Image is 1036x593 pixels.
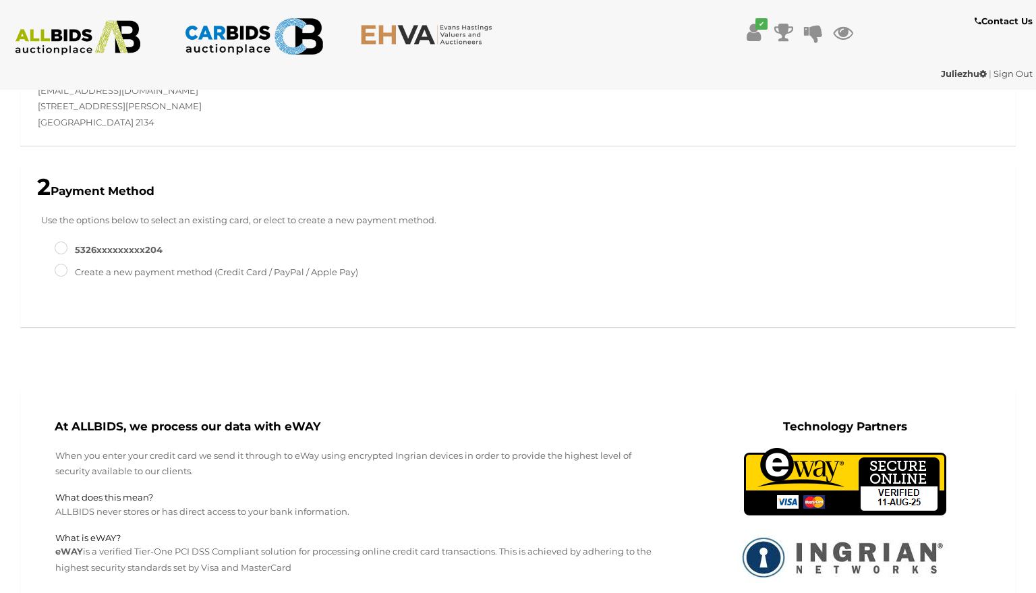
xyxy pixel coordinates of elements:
p: Use the options below to select an existing card, or elect to create a new payment method. [28,213,1008,228]
p: When you enter your credit card we send it through to eWay using encrypted Ingrian devices in ord... [55,448,654,480]
h5: What is eWAY? [55,533,654,542]
b: Contact Us [975,16,1033,26]
i: ✔ [755,18,768,30]
strong: eWAY [55,546,83,557]
p: ALLBIDS never stores or has direct access to your bank information. [55,504,654,519]
img: eWAY Payment Gateway [744,448,946,515]
img: EHVA.com.au [360,24,500,45]
span: | [989,68,991,79]
label: Create a new payment method (Credit Card / PayPal / Apple Pay) [55,264,358,280]
b: At ALLBIDS, we process our data with eWAY [55,420,320,433]
label: 5326XXXXXXXXX204 [55,242,163,258]
h5: What does this mean? [55,492,654,502]
a: Sign Out [994,68,1033,79]
div: [PERSON_NAME] [EMAIL_ADDRESS][DOMAIN_NAME] [STREET_ADDRESS][PERSON_NAME] [GEOGRAPHIC_DATA] 2134 [28,50,518,130]
a: ✔ [744,20,764,45]
a: Juliezhu [941,68,989,79]
p: is a verified Tier-One PCI DSS Compliant solution for processing online credit card transactions.... [55,544,654,575]
a: Contact Us [975,13,1036,29]
img: CARBIDS.com.au [184,13,324,59]
img: ALLBIDS.com.au [8,20,148,55]
b: Technology Partners [783,420,907,433]
strong: Juliezhu [941,68,987,79]
span: 2 [37,173,51,201]
img: Ingrian network [737,529,953,586]
b: Payment Method [37,184,154,198]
